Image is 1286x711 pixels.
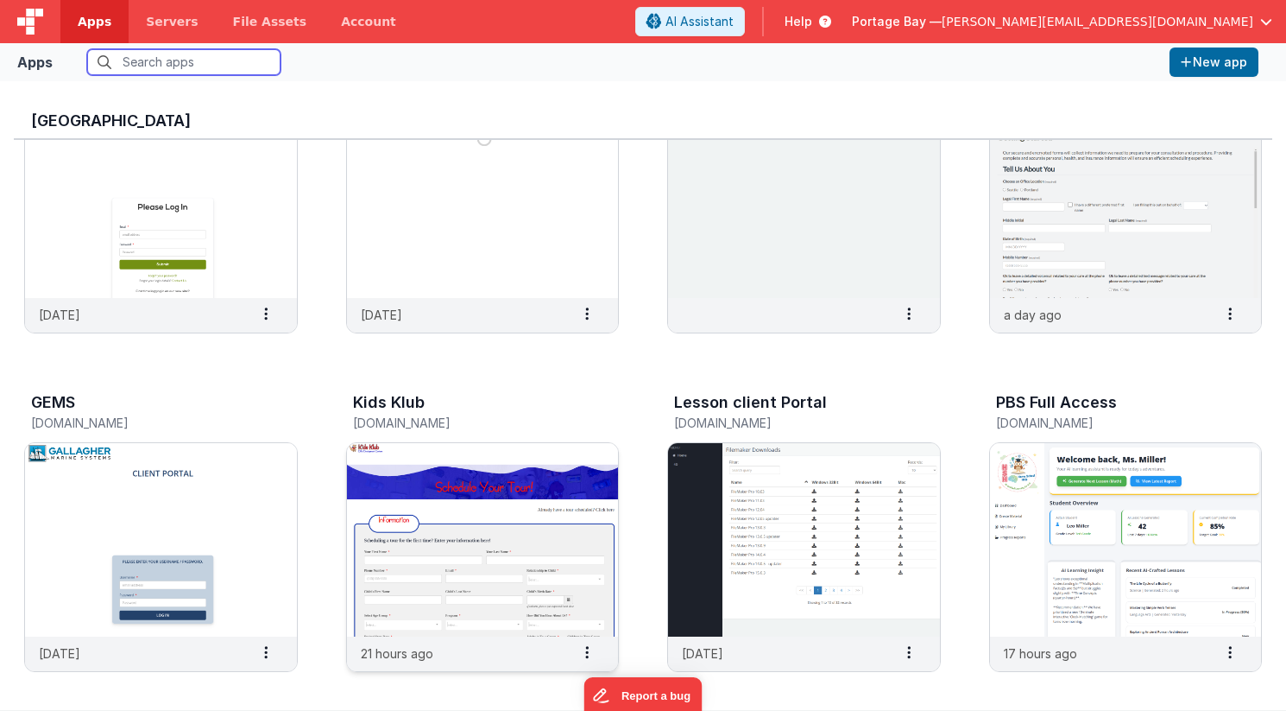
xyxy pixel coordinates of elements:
[31,416,255,429] h5: [DOMAIN_NAME]
[39,644,80,663] p: [DATE]
[233,13,307,30] span: File Assets
[1004,306,1062,324] p: a day ago
[31,394,75,411] h3: GEMS
[39,306,80,324] p: [DATE]
[942,13,1253,30] span: [PERSON_NAME][EMAIL_ADDRESS][DOMAIN_NAME]
[87,49,281,75] input: Search apps
[682,644,723,663] p: [DATE]
[17,52,53,73] div: Apps
[361,306,402,324] p: [DATE]
[785,13,812,30] span: Help
[31,112,1255,130] h3: [GEOGRAPHIC_DATA]
[852,13,942,30] span: Portage Bay —
[665,13,734,30] span: AI Assistant
[852,13,1272,30] button: Portage Bay — [PERSON_NAME][EMAIL_ADDRESS][DOMAIN_NAME]
[353,394,425,411] h3: Kids Klub
[146,13,198,30] span: Servers
[674,394,827,411] h3: Lesson client Portal
[1169,48,1258,77] button: New app
[1004,644,1077,663] p: 17 hours ago
[78,13,111,30] span: Apps
[674,416,898,429] h5: [DOMAIN_NAME]
[996,416,1220,429] h5: [DOMAIN_NAME]
[996,394,1117,411] h3: PBS Full Access
[361,644,433,663] p: 21 hours ago
[353,416,577,429] h5: [DOMAIN_NAME]
[635,7,745,36] button: AI Assistant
